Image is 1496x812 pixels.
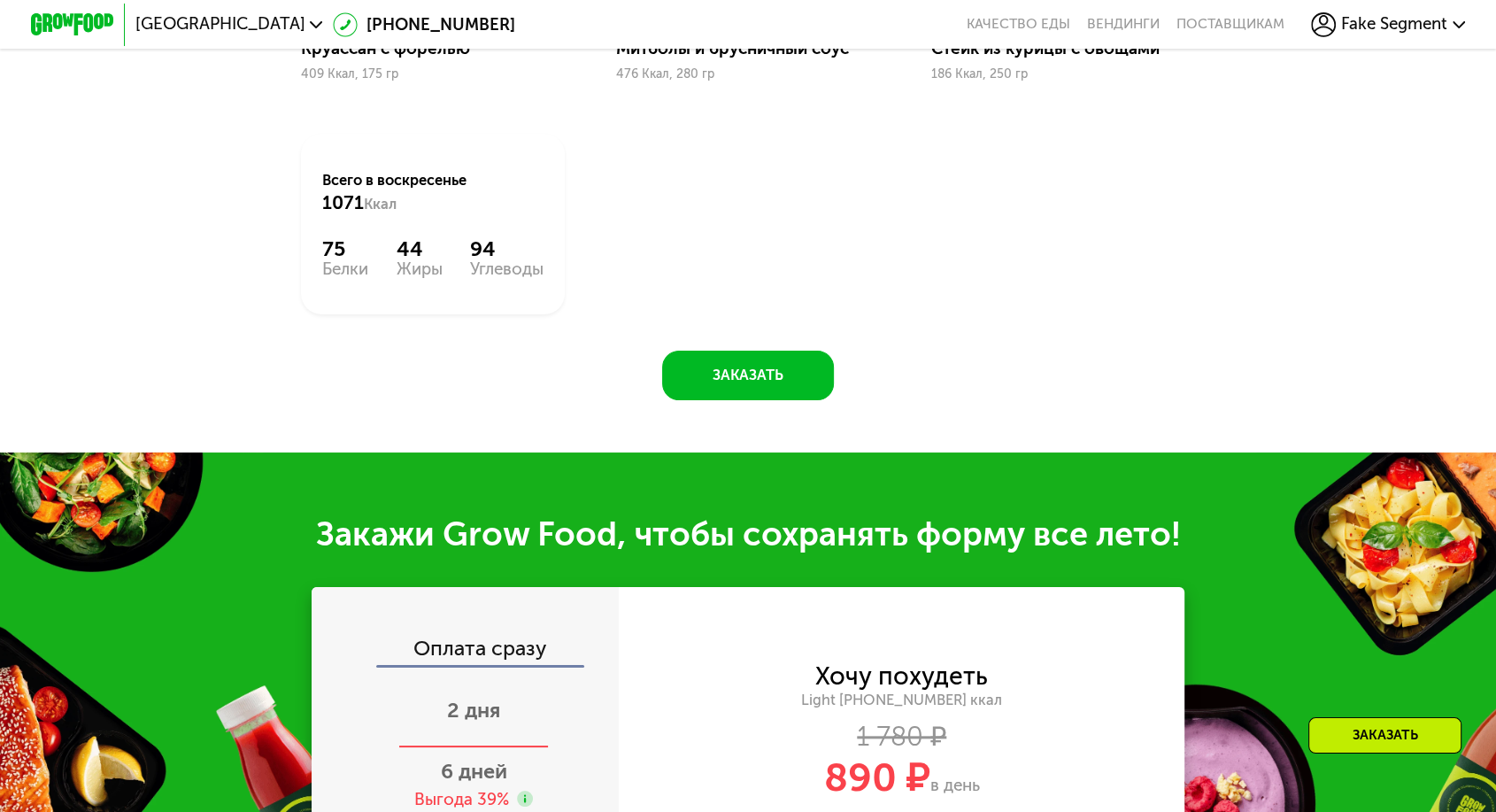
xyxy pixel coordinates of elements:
[930,775,980,795] span: в день
[815,665,988,688] div: Хочу похудеть
[1087,16,1160,33] a: Вендинги
[616,67,879,81] div: 476 Ккал, 280 гр
[396,261,442,278] div: Жиры
[619,691,1184,709] div: Light [PHONE_NUMBER] ккал
[313,617,619,665] div: Оплата сразу
[135,16,305,33] span: [GEOGRAPHIC_DATA]
[470,236,544,261] div: 94
[662,351,835,400] button: Заказать
[824,754,930,801] span: 890 ₽
[1308,717,1461,754] div: Заказать
[447,698,500,723] span: 2 дня
[364,196,397,213] span: Ккал
[396,236,442,261] div: 44
[1176,16,1284,33] div: поставщикам
[322,236,368,261] div: 75
[322,191,364,213] span: 1071
[441,759,507,784] span: 6 дней
[967,16,1070,33] a: Качество еды
[931,67,1194,81] div: 186 Ккал, 250 гр
[1341,16,1447,33] span: Fake Segment
[333,12,515,37] a: [PHONE_NUMBER]
[619,725,1184,748] div: 1 780 ₽
[301,67,564,81] div: 409 Ккал, 175 гр
[322,170,544,216] div: Всего в воскресенье
[414,788,509,811] div: Выгода 39%
[322,261,368,278] div: Белки
[470,261,544,278] div: Углеводы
